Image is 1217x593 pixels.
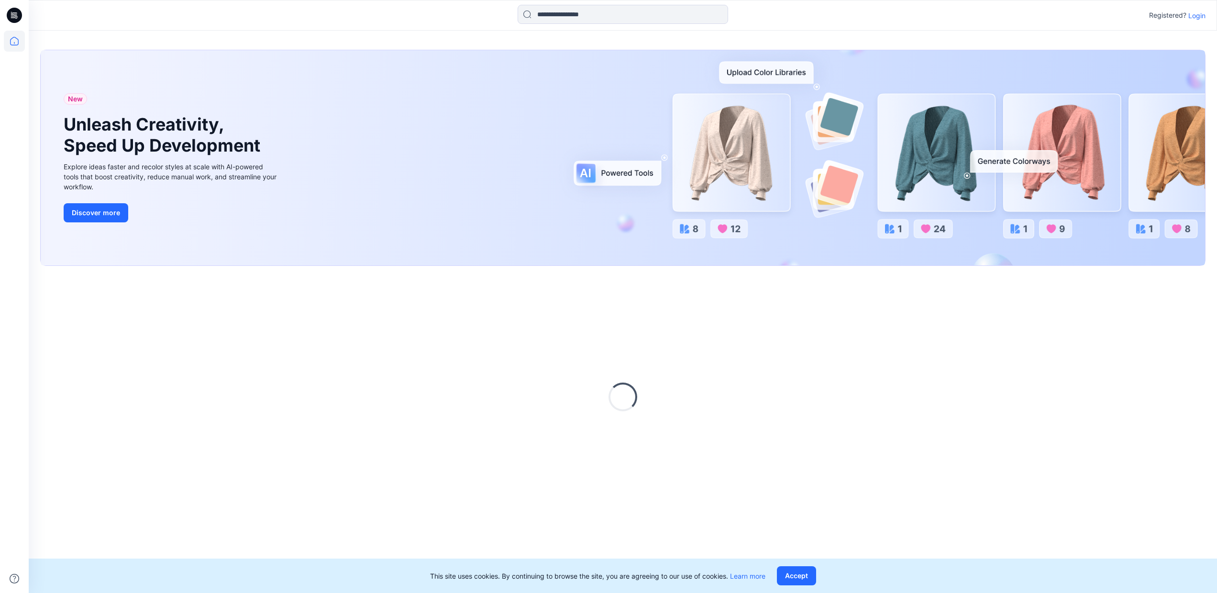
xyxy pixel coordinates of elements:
[430,571,765,581] p: This site uses cookies. By continuing to browse the site, you are agreeing to our use of cookies.
[64,114,265,155] h1: Unleash Creativity, Speed Up Development
[64,203,128,222] button: Discover more
[68,93,83,105] span: New
[777,566,816,585] button: Accept
[730,572,765,580] a: Learn more
[64,203,279,222] a: Discover more
[64,162,279,192] div: Explore ideas faster and recolor styles at scale with AI-powered tools that boost creativity, red...
[1188,11,1206,21] p: Login
[1149,10,1186,21] p: Registered?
